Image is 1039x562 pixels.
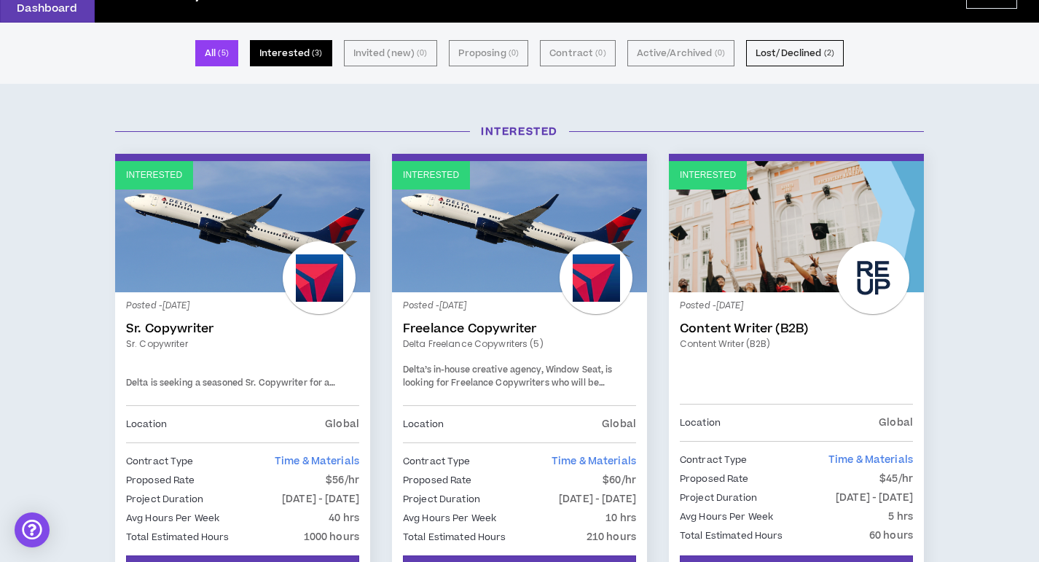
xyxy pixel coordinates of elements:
p: Contract Type [126,453,194,469]
small: ( 0 ) [595,47,605,60]
button: Interested (3) [250,40,332,66]
a: Interested [392,161,647,292]
a: Interested [115,161,370,292]
span: Delta is seeking a seasoned Sr. Copywriter for a hybrid onsite long-term contract role - initial ... [126,377,356,415]
p: Avg Hours Per Week [403,510,496,526]
p: [DATE] - [DATE] [282,491,359,507]
p: Dashboard [17,1,77,16]
a: Sr. Copywriter [126,321,359,336]
p: 1000 hours [304,529,359,545]
p: $56/hr [326,472,359,488]
p: 10 hrs [605,510,636,526]
p: Posted - [DATE] [126,300,359,313]
p: 210 hours [587,529,636,545]
p: Contract Type [680,452,748,468]
p: 5 hrs [888,509,913,525]
p: Location [126,416,167,432]
p: Total Estimated Hours [403,529,506,545]
p: Posted - [DATE] [680,300,913,313]
a: Sr. Copywriter [126,337,359,351]
p: 40 hrs [329,510,359,526]
p: Avg Hours Per Week [126,510,219,526]
p: Contract Type [403,453,471,469]
p: Interested [680,168,736,182]
button: Invited (new) (0) [344,40,437,66]
p: Location [680,415,721,431]
button: Lost/Declined (2) [746,40,844,66]
p: Total Estimated Hours [126,529,230,545]
button: Active/Archived (0) [627,40,734,66]
p: Location [403,416,444,432]
button: Contract (0) [540,40,615,66]
span: Time & Materials [275,454,359,469]
p: Proposed Rate [126,472,195,488]
h3: Interested [104,124,935,139]
span: Time & Materials [828,453,913,467]
a: Content Writer (B2B) [680,337,913,351]
p: Proposed Rate [680,471,749,487]
p: 60 hours [869,528,913,544]
p: $60/hr [603,472,636,488]
p: [DATE] - [DATE] [836,490,913,506]
p: $45/hr [879,471,913,487]
a: Interested [669,161,924,292]
p: Total Estimated Hours [680,528,783,544]
p: [DATE] - [DATE] [559,491,636,507]
p: Global [879,415,913,431]
small: ( 5 ) [218,47,228,60]
p: Interested [403,168,459,182]
a: Delta Freelance Copywriters (5) [403,337,636,351]
p: Proposed Rate [403,472,472,488]
p: Global [602,416,636,432]
p: Interested [126,168,182,182]
p: Avg Hours Per Week [680,509,773,525]
p: Global [325,416,359,432]
a: Freelance Copywriter [403,321,636,336]
small: ( 0 ) [715,47,725,60]
p: Project Duration [680,490,757,506]
button: Proposing (0) [449,40,529,66]
p: Project Duration [403,491,480,507]
small: ( 3 ) [312,47,322,60]
p: Posted - [DATE] [403,300,636,313]
div: Open Intercom Messenger [15,512,50,547]
small: ( 0 ) [509,47,519,60]
span: Delta’s in-house creative agency, Window Seat, is looking for Freelance Copywriters who will be r... [403,364,627,427]
small: ( 0 ) [417,47,427,60]
small: ( 2 ) [824,47,834,60]
button: All (5) [195,40,238,66]
a: Content Writer (B2B) [680,321,913,336]
span: Time & Materials [552,454,636,469]
p: Project Duration [126,491,203,507]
